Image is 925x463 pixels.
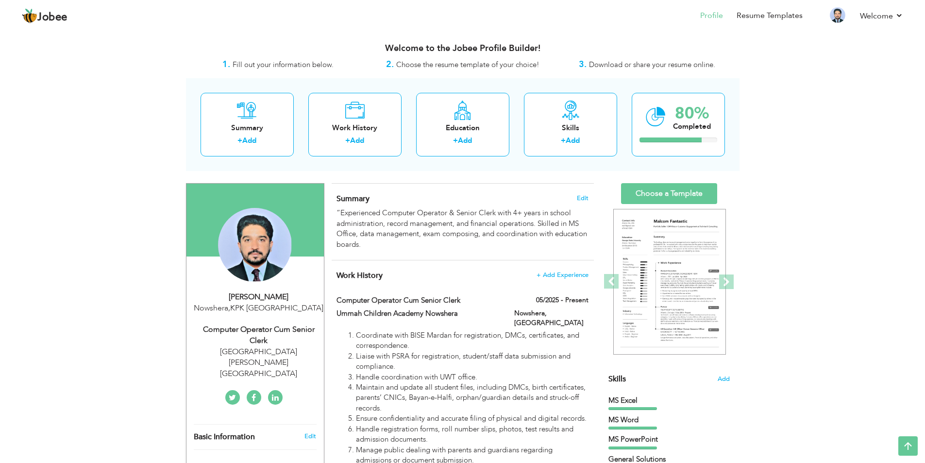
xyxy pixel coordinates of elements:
[356,413,588,424] li: Ensure confidentiality and accurate filing of physical and digital records.
[336,309,500,319] label: Ummah Children Academy Nowshera
[608,395,730,406] div: MS Excel
[222,58,230,70] strong: 1.
[194,346,324,380] div: [GEOGRAPHIC_DATA] [PERSON_NAME][GEOGRAPHIC_DATA]
[22,8,67,24] a: Jobee
[336,208,588,250] div: “Experienced Computer Operator & Senior Clerk with 4+ years in school administration, record mana...
[621,183,717,204] a: Choose a Template
[218,208,292,282] img: Majid Khan
[458,136,472,145] a: Add
[396,60,539,69] span: Choose the resume template of your choice!
[336,193,370,204] span: Summary
[22,8,37,24] img: jobee.io
[700,10,723,21] a: Profile
[673,105,711,121] div: 80%
[336,194,588,204] h4: Adding a summary is a quick and easy way to highlight your experience and interests.
[336,295,500,306] label: Computer Operator Cum Senior Clerk
[561,136,566,146] label: +
[350,136,364,145] a: Add
[386,58,394,70] strong: 2.
[37,12,67,23] span: Jobee
[579,58,587,70] strong: 3.
[228,303,230,313] span: ,
[345,136,350,146] label: +
[532,123,609,133] div: Skills
[536,295,589,305] label: 05/2025 - Present
[194,292,324,303] div: [PERSON_NAME]
[830,7,845,23] img: Profile Img
[577,195,589,202] span: Edit
[336,271,588,280] h4: This helps to show the companies you have worked for.
[194,324,324,346] div: Computer Operator Cum Senior Clerk
[608,374,626,384] span: Skills
[316,123,394,133] div: Work History
[608,434,730,445] div: MS PowerPoint
[860,10,903,22] a: Welcome
[237,136,242,146] label: +
[208,123,286,133] div: Summary
[453,136,458,146] label: +
[537,272,589,278] span: + Add Experience
[514,309,589,328] label: Nowshera, [GEOGRAPHIC_DATA]
[336,270,383,281] span: Work History
[566,136,580,145] a: Add
[356,424,588,445] li: Handle registration forms, roll number slips, photos, test results and admission documents.
[608,415,730,425] div: MS Word
[589,60,715,69] span: Download or share your resume online.
[356,372,588,382] li: Handle coordination with UWT office.
[304,432,316,441] a: Edit
[424,123,502,133] div: Education
[242,136,256,145] a: Add
[356,330,588,351] li: Coordinate with BISE Mardan for registration, DMCs, certificates, and correspondence.
[356,382,588,413] li: Maintain and update all student files, including DMCs, birth certificates, parents’ CNICs, Bayan-...
[194,433,255,442] span: Basic Information
[194,303,324,314] div: Nowshera KPK [GEOGRAPHIC_DATA]
[356,351,588,372] li: Liaise with PSRA for registration, student/staff data submission and compliance.
[673,121,711,132] div: Completed
[737,10,803,21] a: Resume Templates
[718,375,730,384] span: Add
[186,44,740,53] h3: Welcome to the Jobee Profile Builder!
[233,60,334,69] span: Fill out your information below.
